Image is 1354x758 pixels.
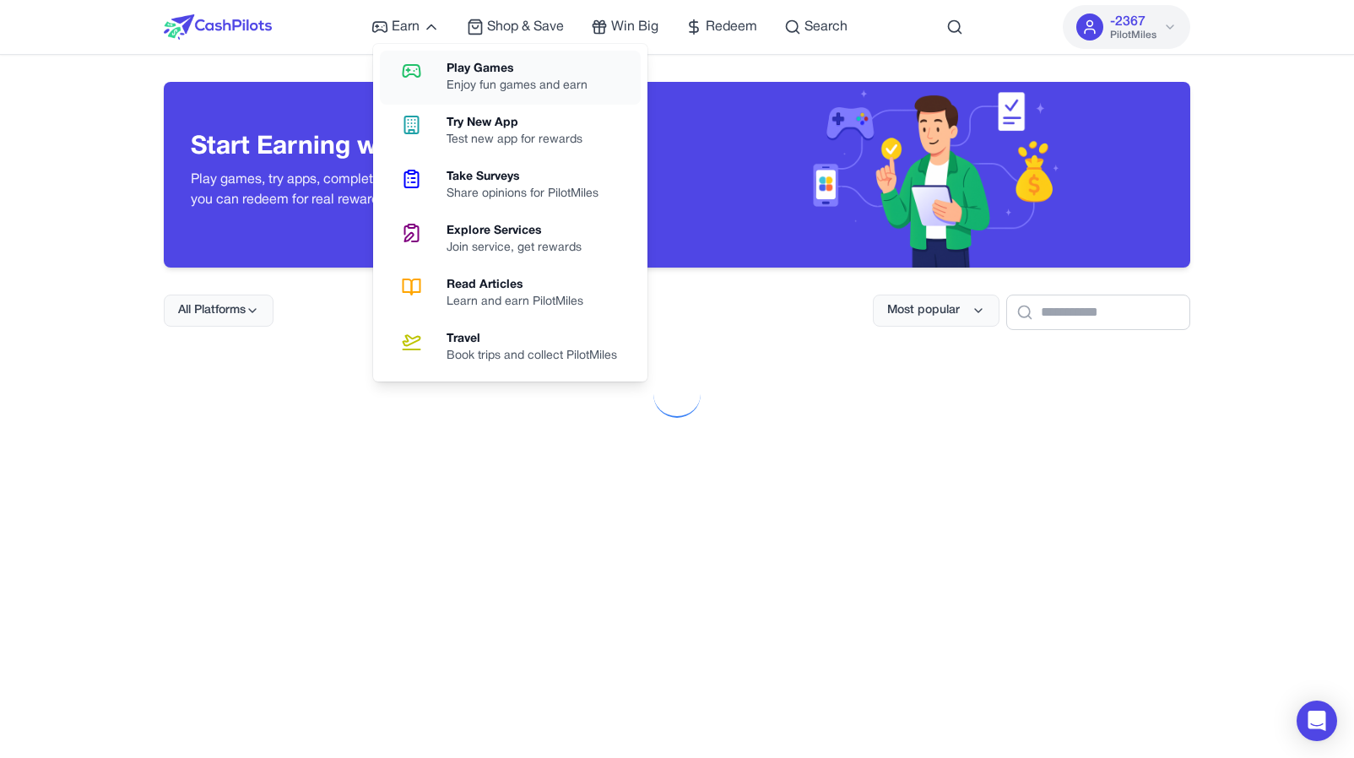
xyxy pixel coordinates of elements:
[164,295,274,327] button: All Platforms
[1110,29,1156,42] span: PilotMiles
[447,78,601,95] div: Enjoy fun games and earn
[447,277,597,294] div: Read Articles
[447,186,612,203] div: Share opinions for PilotMiles
[611,17,658,37] span: Win Big
[380,159,641,213] a: Take SurveysShare opinions for PilotMiles
[380,51,641,105] a: Play GamesEnjoy fun games and earn
[1110,12,1145,32] span: -2367
[447,331,631,348] div: Travel
[392,17,420,37] span: Earn
[371,17,440,37] a: Earn
[873,295,999,327] button: Most popular
[380,105,641,159] a: Try New AppTest new app for rewards
[1063,5,1190,49] button: -2367PilotMiles
[164,14,272,40] img: CashPilots Logo
[784,17,848,37] a: Search
[591,17,658,37] a: Win Big
[447,132,596,149] div: Test new app for rewards
[447,115,596,132] div: Try New App
[191,133,650,163] h3: Start Earning with Every Action
[447,240,595,257] div: Join service, get rewards
[447,169,612,186] div: Take Surveys
[447,294,597,311] div: Learn and earn PilotMiles
[447,223,595,240] div: Explore Services
[467,17,564,37] a: Shop & Save
[804,82,1064,268] img: Header decoration
[887,302,960,319] span: Most popular
[685,17,757,37] a: Redeem
[380,321,641,375] a: TravelBook trips and collect PilotMiles
[380,267,641,321] a: Read ArticlesLearn and earn PilotMiles
[1297,701,1337,741] div: Open Intercom Messenger
[447,61,601,78] div: Play Games
[447,348,631,365] div: Book trips and collect PilotMiles
[380,213,641,267] a: Explore ServicesJoin service, get rewards
[804,17,848,37] span: Search
[191,170,650,210] p: Play games, try apps, complete surveys and more — all to earn PilotMiles you can redeem for real ...
[706,17,757,37] span: Redeem
[178,302,246,319] span: All Platforms
[487,17,564,37] span: Shop & Save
